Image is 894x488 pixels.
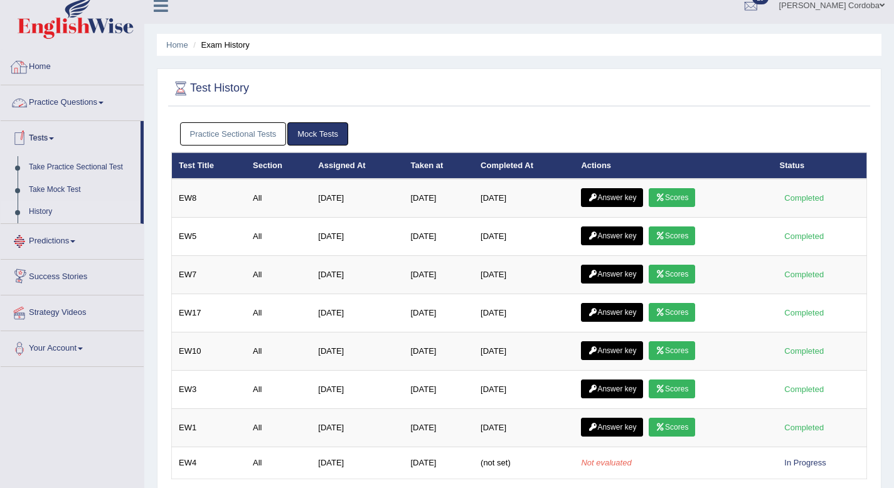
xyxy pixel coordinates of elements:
td: [DATE] [311,409,403,447]
th: Taken at [404,152,474,179]
td: EW5 [172,218,247,256]
div: Completed [780,268,829,281]
td: [DATE] [311,371,403,409]
th: Assigned At [311,152,403,179]
th: Actions [574,152,772,179]
a: Answer key [581,418,643,437]
td: [DATE] [311,294,403,332]
div: Completed [780,421,829,434]
td: [DATE] [311,332,403,371]
a: Strategy Videos [1,295,144,327]
td: [DATE] [311,179,403,218]
a: Scores [649,418,695,437]
td: All [246,447,311,479]
td: [DATE] [404,218,474,256]
td: EW3 [172,371,247,409]
div: Completed [780,230,829,243]
a: Practice Sectional Tests [180,122,287,146]
a: Home [1,50,144,81]
div: Completed [780,344,829,358]
td: EW1 [172,409,247,447]
td: [DATE] [311,256,403,294]
div: In Progress [780,456,831,469]
th: Completed At [474,152,574,179]
div: Completed [780,191,829,204]
td: [DATE] [311,447,403,479]
td: [DATE] [404,294,474,332]
em: Not evaluated [581,458,631,467]
li: Exam History [190,39,250,51]
a: Take Mock Test [23,179,141,201]
td: [DATE] [474,256,574,294]
div: Completed [780,306,829,319]
a: Answer key [581,188,643,207]
td: All [246,409,311,447]
a: Mock Tests [287,122,348,146]
th: Status [773,152,867,179]
td: [DATE] [474,332,574,371]
td: [DATE] [404,409,474,447]
td: [DATE] [404,332,474,371]
a: Your Account [1,331,144,363]
td: EW8 [172,179,247,218]
td: [DATE] [474,409,574,447]
a: History [23,201,141,223]
a: Scores [649,303,695,322]
td: EW4 [172,447,247,479]
td: EW7 [172,256,247,294]
td: [DATE] [474,294,574,332]
a: Answer key [581,226,643,245]
a: Scores [649,379,695,398]
td: All [246,179,311,218]
a: Success Stories [1,260,144,291]
td: [DATE] [404,256,474,294]
a: Predictions [1,224,144,255]
td: [DATE] [474,179,574,218]
th: Test Title [172,152,247,179]
a: Answer key [581,303,643,322]
td: All [246,294,311,332]
a: Scores [649,265,695,284]
div: Completed [780,383,829,396]
td: [DATE] [404,371,474,409]
a: Practice Questions [1,85,144,117]
td: [DATE] [474,371,574,409]
td: All [246,256,311,294]
td: [DATE] [474,218,574,256]
td: [DATE] [311,218,403,256]
td: All [246,218,311,256]
td: All [246,371,311,409]
h2: Test History [171,79,249,98]
a: Scores [649,188,695,207]
a: Take Practice Sectional Test [23,156,141,179]
td: All [246,332,311,371]
a: Tests [1,121,141,152]
a: Home [166,40,188,50]
td: [DATE] [404,447,474,479]
th: Section [246,152,311,179]
td: EW17 [172,294,247,332]
a: Answer key [581,341,643,360]
td: [DATE] [404,179,474,218]
span: (not set) [481,458,511,467]
td: EW10 [172,332,247,371]
a: Scores [649,341,695,360]
a: Answer key [581,379,643,398]
a: Scores [649,226,695,245]
a: Answer key [581,265,643,284]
